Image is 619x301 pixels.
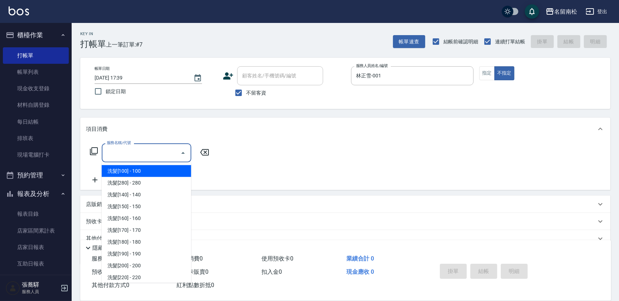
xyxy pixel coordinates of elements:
span: 洗髮[140] - 140 [102,189,191,201]
button: 帳單速查 [393,35,425,48]
span: 結帳前確認明細 [443,38,479,46]
span: 其他付款方式 0 [92,282,129,288]
span: 洗髮[150] - 150 [102,201,191,212]
h2: Key In [80,32,106,36]
span: 扣入金 0 [261,268,282,275]
a: 互助排行榜 [3,272,69,288]
span: 洗髮[160] - 160 [102,212,191,224]
input: YYYY/MM/DD hh:mm [95,72,186,84]
div: 預收卡販賣 [80,213,610,230]
button: 指定 [479,66,495,80]
label: 服務人員姓名/編號 [356,63,388,68]
p: 項目消費 [86,125,107,133]
button: 報表及分析 [3,185,69,203]
span: 洗髮[200] - 200 [102,260,191,272]
span: 連續打單結帳 [495,38,525,46]
span: 洗髮[170] - 170 [102,224,191,236]
label: 帳單日期 [95,66,110,71]
a: 材料自購登錄 [3,97,69,113]
button: 預約管理 [3,166,69,185]
span: 上一筆訂單:#7 [106,40,143,49]
button: 櫃檯作業 [3,26,69,44]
span: 洗髮[280] - 280 [102,177,191,189]
a: 報表目錄 [3,206,69,222]
div: 店販銷售 [80,196,610,213]
div: 名留南松 [554,7,577,16]
a: 現場電腦打卡 [3,147,69,163]
span: 會員卡販賣 0 [177,268,208,275]
img: Person [6,281,20,295]
label: 服務名稱/代號 [107,140,131,145]
span: 預收卡販賣 0 [92,268,124,275]
span: 業績合計 0 [346,255,374,262]
a: 打帳單 [3,47,69,64]
span: 服務消費 0 [92,255,118,262]
button: Close [177,147,189,159]
button: Choose date, selected date is 2025-08-20 [189,70,206,87]
a: 店家日報表 [3,239,69,255]
a: 排班表 [3,130,69,147]
button: 不指定 [494,66,514,80]
span: 洗髮[180] - 180 [102,236,191,248]
a: 店家區間累計表 [3,223,69,239]
button: save [525,4,539,19]
span: 使用預收卡 0 [261,255,293,262]
p: 隱藏業績明細 [92,244,125,252]
div: 項目消費 [80,118,610,140]
span: 現金應收 0 [346,268,374,275]
span: 不留客資 [246,89,266,97]
a: 現金收支登錄 [3,80,69,97]
span: 洗髮[220] - 220 [102,272,191,283]
p: 預收卡販賣 [86,218,113,225]
button: 名留南松 [543,4,580,19]
p: 其他付款方式 [86,235,122,243]
a: 每日結帳 [3,114,69,130]
span: 紅利點數折抵 0 [177,282,214,288]
img: Logo [9,6,29,15]
p: 服務人員 [22,288,58,295]
p: 店販銷售 [86,201,107,208]
button: 登出 [583,5,610,18]
span: 洗髮[190] - 190 [102,248,191,260]
h5: 張蕎驛 [22,281,58,288]
h3: 打帳單 [80,39,106,49]
div: 其他付款方式 [80,230,610,247]
a: 互助日報表 [3,255,69,272]
span: 洗髮[100] - 100 [102,165,191,177]
span: 鎖定日期 [106,88,126,95]
a: 帳單列表 [3,64,69,80]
